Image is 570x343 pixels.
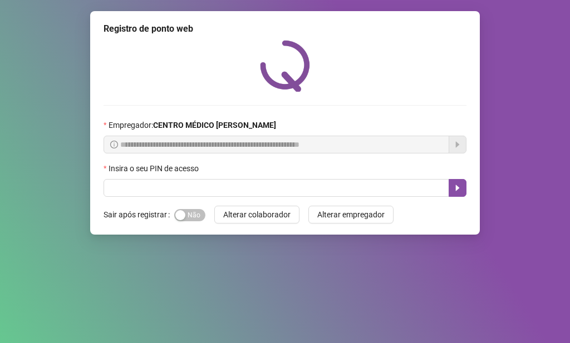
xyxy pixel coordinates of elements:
span: Alterar colaborador [223,208,291,221]
button: Alterar colaborador [214,206,299,223]
label: Insira o seu PIN de acesso [104,162,206,175]
span: caret-right [453,183,462,192]
div: Registro de ponto web [104,22,466,36]
button: Alterar empregador [308,206,394,223]
span: info-circle [110,141,118,148]
span: Alterar empregador [317,208,385,221]
span: Empregador : [109,119,276,131]
strong: CENTRO MÉDICO [PERSON_NAME] [153,121,276,130]
label: Sair após registrar [104,206,174,223]
img: QRPoint [260,40,310,92]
